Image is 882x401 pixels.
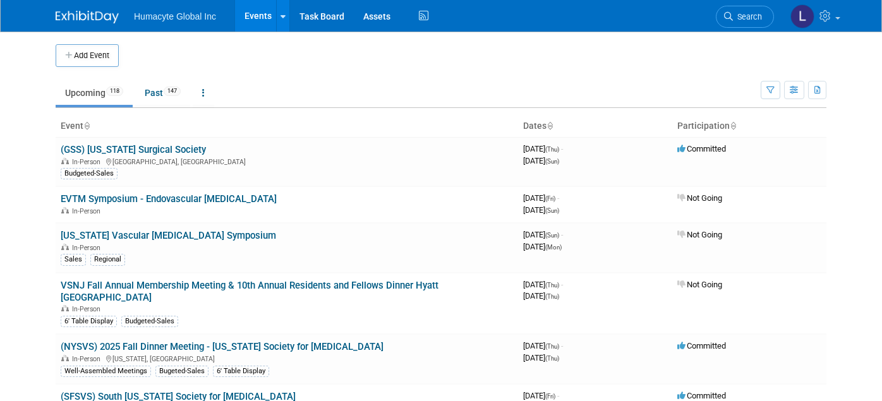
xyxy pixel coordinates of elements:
span: In-Person [72,244,104,252]
span: (Thu) [545,355,559,362]
a: (NYSVS) 2025 Fall Dinner Meeting - [US_STATE] Society for [MEDICAL_DATA] [61,341,384,352]
span: Committed [677,341,726,350]
span: - [561,280,563,289]
span: Not Going [677,230,722,239]
span: 118 [106,87,123,96]
span: Humacyte Global Inc [134,11,216,21]
img: In-Person Event [61,305,69,311]
div: Regional [90,254,125,265]
a: Sort by Start Date [547,121,553,131]
span: (Sun) [545,158,559,165]
span: (Sun) [545,232,559,239]
img: Linda Hamilton [790,4,814,28]
span: (Fri) [545,195,555,202]
span: - [561,341,563,350]
a: EVTM Symposium - Endovascular [MEDICAL_DATA] [61,193,277,205]
a: Past147 [135,81,190,105]
span: (Fri) [545,393,555,400]
button: Add Event [56,44,119,67]
a: [US_STATE] Vascular [MEDICAL_DATA] Symposium [61,230,276,241]
span: In-Person [72,355,104,363]
th: Event [56,116,518,137]
span: Not Going [677,280,722,289]
a: Sort by Participation Type [730,121,736,131]
span: (Thu) [545,343,559,350]
span: [DATE] [523,353,559,362]
span: (Thu) [545,146,559,153]
a: VSNJ Fall Annual Membership Meeting & 10th Annual Residents and Fellows Dinner Hyatt [GEOGRAPHIC_... [61,280,438,303]
span: [DATE] [523,144,563,153]
span: In-Person [72,305,104,313]
span: Committed [677,391,726,400]
span: [DATE] [523,205,559,215]
span: [DATE] [523,291,559,301]
div: Bugeted-Sales [155,366,208,377]
span: [DATE] [523,341,563,350]
div: [GEOGRAPHIC_DATA], [GEOGRAPHIC_DATA] [61,156,513,166]
div: Budgeted-Sales [121,316,178,327]
span: In-Person [72,158,104,166]
span: Search [733,12,762,21]
img: In-Person Event [61,158,69,164]
span: (Mon) [545,244,562,251]
span: - [561,144,563,153]
div: Sales [61,254,86,265]
th: Participation [672,116,826,137]
a: Upcoming118 [56,81,133,105]
span: Committed [677,144,726,153]
img: In-Person Event [61,355,69,361]
span: [DATE] [523,230,563,239]
span: [DATE] [523,156,559,165]
div: 6' Table Display [61,316,117,327]
div: Budgeted-Sales [61,168,118,179]
img: In-Person Event [61,207,69,213]
span: 147 [164,87,181,96]
span: (Thu) [545,282,559,289]
span: [DATE] [523,193,559,203]
span: (Thu) [545,293,559,300]
span: [DATE] [523,242,562,251]
a: Search [716,6,774,28]
span: [DATE] [523,280,563,289]
img: ExhibitDay [56,11,119,23]
span: Not Going [677,193,722,203]
img: In-Person Event [61,244,69,250]
span: - [557,193,559,203]
span: [DATE] [523,391,559,400]
a: (GSS) [US_STATE] Surgical Society [61,144,206,155]
th: Dates [518,116,672,137]
span: - [557,391,559,400]
span: (Sun) [545,207,559,214]
div: [US_STATE], [GEOGRAPHIC_DATA] [61,353,513,363]
div: Well-Assembled Meetings [61,366,151,377]
span: In-Person [72,207,104,215]
a: Sort by Event Name [83,121,90,131]
span: - [561,230,563,239]
div: 6' Table Display [213,366,269,377]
